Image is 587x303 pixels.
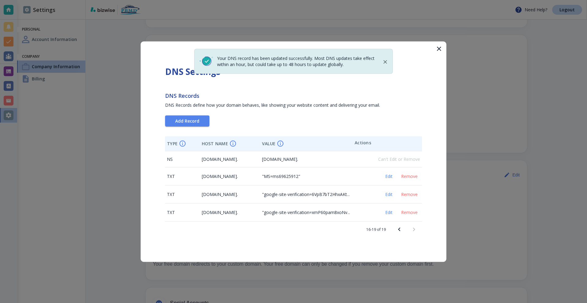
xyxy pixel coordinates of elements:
span: DNS Records define how your domain behaves, like showing your website content and delivering your... [165,102,380,108]
button: Remove [399,190,420,198]
span: Edit [382,174,396,178]
button: Add Record [165,115,209,126]
span: "google-site-verification=xmP60pam8xoNvxXbZVoMGzF8M-B1QHOA3GYQJKFmIxo" [262,209,430,215]
h4: HOST NAME [202,141,228,146]
img: Success [199,57,213,66]
span: TXT [167,191,175,197]
button: Edit [379,190,399,198]
button: Remove [399,208,420,216]
button: Close [380,57,390,67]
span: [DOMAIN_NAME]. [202,156,238,162]
strong: DNS Settings [165,65,220,77]
span: "MS=ms69625912" [262,173,300,179]
p: 16-19 of 19 [366,227,386,232]
button: Remove [399,172,420,180]
button: Previous page [392,222,407,237]
span: Remove [401,210,418,214]
span: TXT [167,173,175,179]
span: NS [167,156,173,162]
span: [DOMAIN_NAME]. [202,173,238,179]
span: Remove [401,192,418,196]
h4: TYPE [167,141,178,146]
h4: VALUE [262,141,275,146]
button: Edit [379,208,399,216]
span: Can't Edit or Remove [378,156,420,162]
button: Edit [379,172,399,180]
span: Edit [382,192,396,196]
span: [DOMAIN_NAME]. [262,156,298,162]
span: [DOMAIN_NAME]. [202,209,238,215]
span: Edit [382,210,396,214]
span: Remove [401,174,418,178]
span: [DOMAIN_NAME]. [202,191,238,197]
h4: Actions [355,140,371,145]
span: TXT [167,209,175,215]
div: Your DNS record has been updated successfully. Most DNS updates take effect within an hour, but c... [217,53,375,70]
h2: DNS Records [165,91,422,99]
span: "google-site-verification=6VpB7bT2HhxAKtAfRJL8VoUlO6-7t5casaznZMJAhL4" [262,191,417,197]
span: Add Record [175,119,199,123]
